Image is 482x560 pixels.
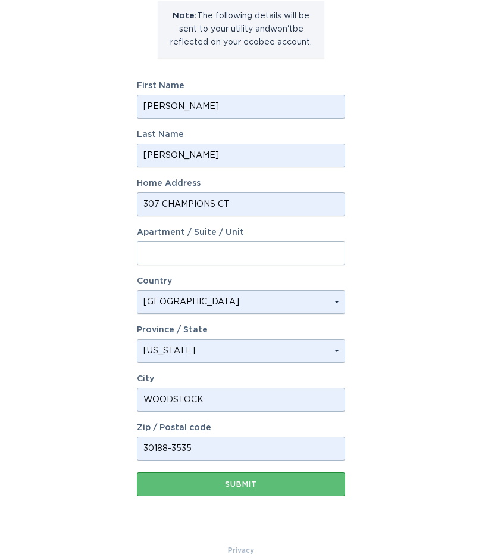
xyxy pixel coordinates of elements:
label: Apartment / Suite / Unit [137,228,345,237]
p: The following details will be sent to your utility and won't be reflected on your ecobee account. [167,10,315,49]
strong: Note: [173,12,197,20]
label: Province / State [137,326,208,334]
label: Home Address [137,179,345,188]
label: Zip / Postal code [137,424,345,432]
div: Submit [143,481,339,488]
label: First Name [137,82,345,90]
label: City [137,375,345,383]
label: Last Name [137,130,345,139]
button: Submit [137,472,345,496]
a: Privacy Policy & Terms of Use [228,544,254,557]
label: Country [137,277,172,285]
